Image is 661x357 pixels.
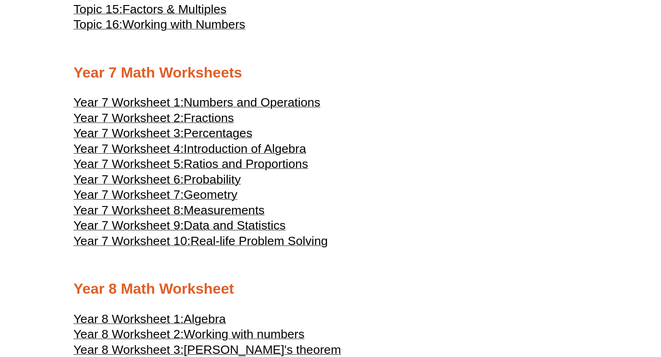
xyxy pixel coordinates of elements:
[73,126,184,140] span: Year 7 Worksheet 3:
[184,157,308,171] span: Ratios and Proportions
[73,312,184,326] span: Year 8 Worksheet 1:
[123,17,246,31] span: Working with Numbers
[73,157,184,171] span: Year 7 Worksheet 5:
[184,95,320,109] span: Numbers and Operations
[73,6,226,16] a: Topic 15:Factors & Multiples
[73,331,304,340] a: Year 8 Worksheet 2:Working with numbers
[184,111,234,125] span: Fractions
[184,327,304,341] span: Working with numbers
[184,343,341,357] span: [PERSON_NAME]'s theorem
[184,142,306,156] span: Introduction of Algebra
[190,234,328,248] span: Real-life Problem Solving
[73,343,184,357] span: Year 8 Worksheet 3:
[73,100,320,109] a: Year 7 Worksheet 1:Numbers and Operations
[73,218,184,232] span: Year 7 Worksheet 9:
[73,173,184,186] span: Year 7 Worksheet 6:
[184,218,286,232] span: Data and Statistics
[184,312,226,326] span: Algebra
[73,22,245,31] a: Topic 16:Working with Numbers
[123,2,227,16] span: Factors & Multiples
[73,111,184,125] span: Year 7 Worksheet 2:
[184,126,252,140] span: Percentages
[504,253,661,357] iframe: Chat Widget
[73,327,184,341] span: Year 8 Worksheet 2:
[184,188,237,201] span: Geometry
[73,188,184,201] span: Year 7 Worksheet 7:
[73,234,190,248] span: Year 7 Worksheet 10:
[73,115,234,124] a: Year 7 Worksheet 2:Fractions
[184,173,241,186] span: Probability
[73,192,237,201] a: Year 7 Worksheet 7:Geometry
[184,203,264,217] span: Measurements
[73,279,588,299] h2: Year 8 Math Worksheet
[73,347,341,356] a: Year 8 Worksheet 3:[PERSON_NAME]'s theorem
[73,95,184,109] span: Year 7 Worksheet 1:
[73,142,184,156] span: Year 7 Worksheet 4:
[73,146,306,155] a: Year 7 Worksheet 4:Introduction of Algebra
[73,2,123,16] span: Topic 15:
[73,63,588,83] h2: Year 7 Math Worksheets
[73,316,226,325] a: Year 8 Worksheet 1:Algebra
[73,223,286,232] a: Year 7 Worksheet 9:Data and Statistics
[73,177,241,186] a: Year 7 Worksheet 6:Probability
[73,17,123,31] span: Topic 16:
[73,203,184,217] span: Year 7 Worksheet 8:
[73,130,252,139] a: Year 7 Worksheet 3:Percentages
[73,161,308,170] a: Year 7 Worksheet 5:Ratios and Proportions
[73,238,328,247] a: Year 7 Worksheet 10:Real-life Problem Solving
[73,207,264,217] a: Year 7 Worksheet 8:Measurements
